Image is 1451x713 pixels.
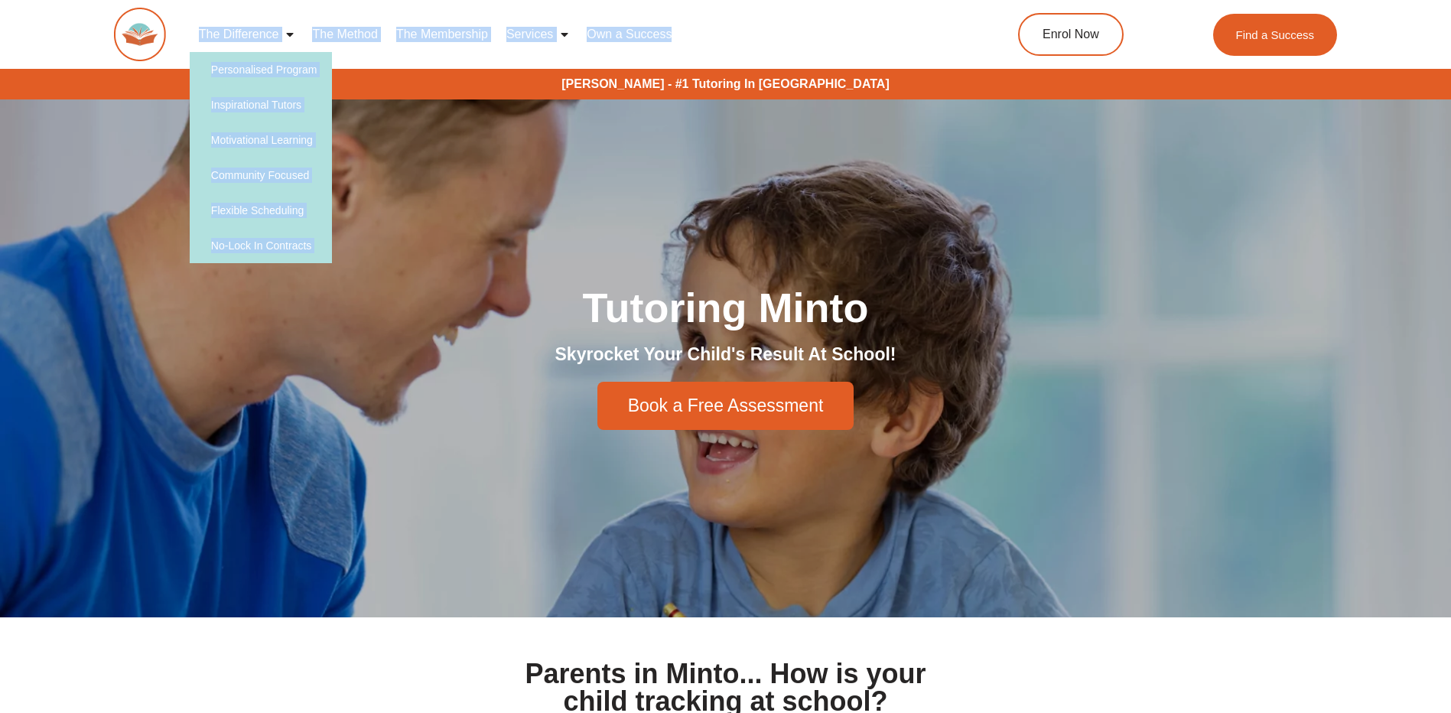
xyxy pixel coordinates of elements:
[1018,13,1124,56] a: Enrol Now
[190,52,333,263] ul: The Difference
[597,382,854,430] a: Book a Free Assessment
[577,17,681,52] a: Own a Success
[303,17,386,52] a: The Method
[298,343,1154,366] h2: Skyrocket Your Child's Result At School!
[1213,14,1338,56] a: Find a Success
[190,122,333,158] a: Motivational Learning
[190,17,948,52] nav: Menu
[298,287,1154,328] h1: Tutoring Minto
[497,17,577,52] a: Services
[190,158,333,193] a: Community Focused
[190,87,333,122] a: Inspirational Tutors
[190,52,333,87] a: Personalised Program
[190,17,304,52] a: The Difference
[1196,540,1451,713] iframe: Chat Widget
[1236,29,1315,41] span: Find a Success
[190,193,333,228] a: Flexible Scheduling
[628,397,824,415] span: Book a Free Assessment
[190,228,333,263] a: No-Lock In Contracts
[1043,28,1099,41] span: Enrol Now
[387,17,497,52] a: The Membership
